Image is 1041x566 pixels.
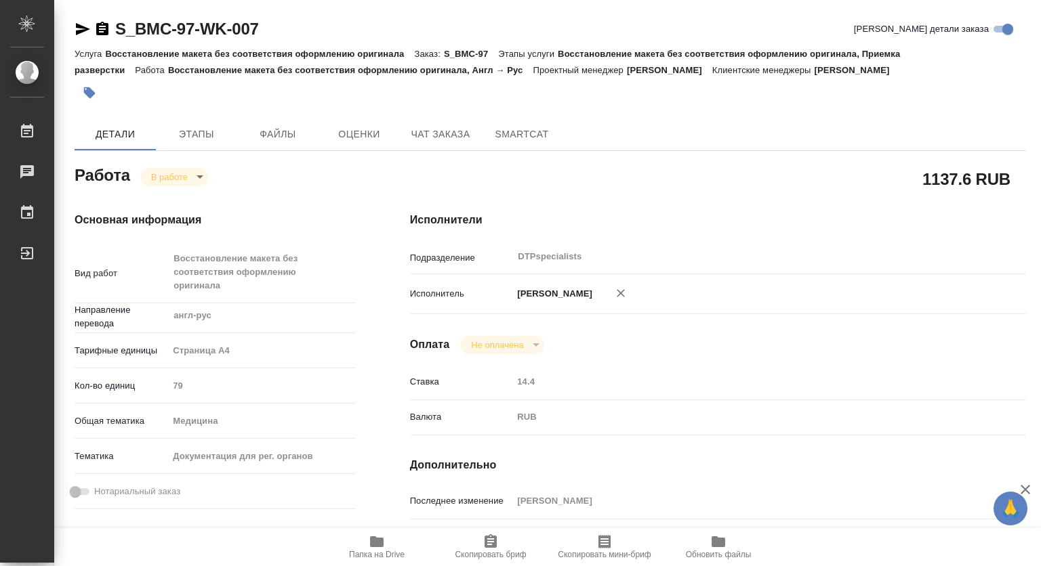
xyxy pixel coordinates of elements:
span: Чат заказа [408,126,473,143]
input: Пустое поле [168,376,355,395]
button: Обновить файлы [661,528,775,566]
p: Услуга [75,49,105,59]
p: Исполнитель [410,287,513,301]
p: [PERSON_NAME] [627,65,712,75]
span: Этапы [164,126,229,143]
button: Скопировать ссылку для ЯМессенджера [75,21,91,37]
input: Пустое поле [512,372,975,391]
p: Общая тематика [75,414,168,428]
span: Скопировать бриф [455,550,526,559]
p: Подразделение [410,251,513,265]
p: [PERSON_NAME] [815,65,900,75]
div: Страница А4 [168,339,355,362]
span: Детали [83,126,148,143]
div: RUB [512,406,975,429]
p: Валюта [410,410,513,424]
span: [PERSON_NAME] детали заказа [854,22,989,36]
span: Оценки [327,126,392,143]
a: S_BMC-97-WK-007 [115,20,259,38]
h2: Работа [75,162,130,186]
p: Восстановление макета без соответствия оформлению оригинала [105,49,414,59]
h2: 1137.6 RUB [922,167,1011,190]
button: Не оплачена [467,339,527,351]
p: Заказ: [414,49,443,59]
p: Восстановление макета без соответствия оформлению оригинала, Англ → Рус [168,65,533,75]
button: Папка на Drive [320,528,434,566]
span: 🙏 [999,494,1022,523]
span: Папка на Drive [349,550,405,559]
span: SmartCat [489,126,554,143]
div: В работе [460,336,544,354]
span: Файлы [245,126,310,143]
p: S_BMC-97 [444,49,498,59]
p: Проектный менеджер [533,65,626,75]
p: Ставка [410,375,513,389]
div: В работе [140,168,208,186]
p: Этапы услуги [498,49,558,59]
p: Тематика [75,450,168,463]
p: Клиентские менеджеры [712,65,815,75]
p: Последнее изменение [410,494,513,508]
button: 🙏 [994,492,1027,525]
h4: Исполнители [410,212,1026,228]
p: [PERSON_NAME] [512,287,592,301]
p: Работа [135,65,168,75]
div: Документация для рег. органов [168,445,355,468]
p: Направление перевода [75,303,168,330]
span: Скопировать мини-бриф [558,550,651,559]
span: Обновить файлы [686,550,752,559]
span: Нотариальный заказ [94,485,180,498]
button: Скопировать ссылку [94,21,110,37]
h4: Оплата [410,336,450,353]
button: Удалить исполнителя [606,278,636,308]
input: Пустое поле [512,491,975,510]
h4: Дополнительно [410,457,1026,473]
p: Кол-во единиц [75,379,168,393]
p: Вид работ [75,267,168,280]
p: Тарифные единицы [75,344,168,357]
button: Скопировать мини-бриф [548,528,661,566]
h4: Основная информация [75,212,356,228]
button: Скопировать бриф [434,528,548,566]
div: Медицина [168,410,355,433]
button: В работе [147,171,192,183]
button: Добавить тэг [75,78,104,108]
